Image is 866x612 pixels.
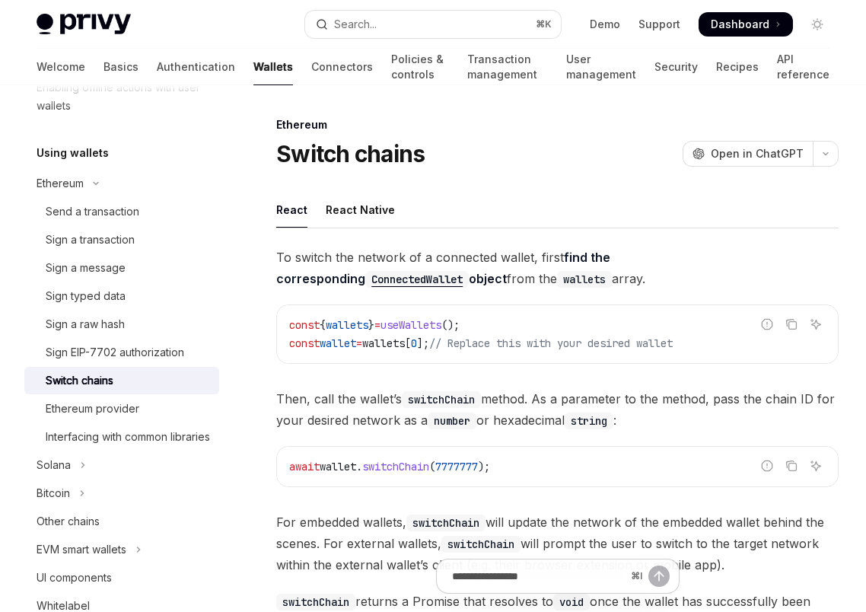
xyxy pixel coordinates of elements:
span: wallets [326,318,368,332]
span: ); [478,460,490,473]
h1: Switch chains [276,140,425,167]
a: UI components [24,564,219,591]
span: } [368,318,374,332]
a: Security [654,49,698,85]
code: switchChain [406,515,486,531]
button: Toggle Bitcoin section [24,480,219,507]
span: = [374,318,380,332]
span: wallet [320,460,356,473]
div: UI components [37,569,112,587]
button: Report incorrect code [757,456,777,476]
div: Send a transaction [46,202,139,221]
span: = [356,336,362,350]
a: Transaction management [467,49,548,85]
a: Sign a message [24,254,219,282]
div: Bitcoin [37,484,70,502]
code: switchChain [402,391,481,408]
a: Policies & controls [391,49,449,85]
button: Send message [648,566,670,587]
a: Connectors [311,49,373,85]
span: ( [429,460,435,473]
a: find the correspondingConnectedWalletobject [276,250,610,286]
span: useWallets [380,318,441,332]
button: Toggle Solana section [24,451,219,479]
div: Ethereum [37,174,84,193]
a: Send a transaction [24,198,219,225]
button: Ask AI [806,314,826,334]
a: Ethereum provider [24,395,219,422]
span: Open in ChatGPT [711,146,804,161]
div: Search... [334,15,377,33]
a: Sign a transaction [24,226,219,253]
div: React [276,192,307,228]
div: Sign a transaction [46,231,135,249]
div: Other chains [37,512,100,531]
span: const [289,318,320,332]
code: string [565,413,613,429]
a: Sign a raw hash [24,311,219,338]
button: Open in ChatGPT [683,141,813,167]
button: Copy the contents from the code block [782,314,801,334]
span: (); [441,318,460,332]
a: Welcome [37,49,85,85]
div: Switch chains [46,371,113,390]
img: light logo [37,14,131,35]
span: Then, call the wallet’s method. As a parameter to the method, pass the chain ID for your desired ... [276,388,839,431]
span: await [289,460,320,473]
a: Switch chains [24,367,219,394]
button: Ask AI [806,456,826,476]
span: To switch the network of a connected wallet, first from the array. [276,247,839,289]
button: Toggle dark mode [805,12,829,37]
span: [ [405,336,411,350]
a: Sign EIP-7702 authorization [24,339,219,366]
div: Ethereum [276,117,839,132]
a: Authentication [157,49,235,85]
a: Interfacing with common libraries [24,423,219,451]
span: switchChain [362,460,429,473]
button: Report incorrect code [757,314,777,334]
button: Toggle EVM smart wallets section [24,536,219,563]
div: Interfacing with common libraries [46,428,210,446]
div: EVM smart wallets [37,540,126,559]
a: Wallets [253,49,293,85]
button: Open search [305,11,562,38]
code: switchChain [441,536,521,553]
a: Dashboard [699,12,793,37]
div: Ethereum provider [46,400,139,418]
input: Ask a question... [452,559,625,593]
span: const [289,336,320,350]
span: ]; [417,336,429,350]
span: . [356,460,362,473]
a: Demo [590,17,620,32]
button: Toggle Ethereum section [24,170,219,197]
button: Copy the contents from the code block [782,456,801,476]
h5: Using wallets [37,144,109,162]
div: Sign typed data [46,287,126,305]
span: wallets [362,336,405,350]
code: wallets [557,271,612,288]
div: Sign EIP-7702 authorization [46,343,184,362]
a: Other chains [24,508,219,535]
a: Basics [103,49,138,85]
div: Solana [37,456,71,474]
span: // Replace this with your desired wallet [429,336,673,350]
span: ⌘ K [536,18,552,30]
span: 0 [411,336,417,350]
span: For embedded wallets, will update the network of the embedded wallet behind the scenes. For exter... [276,512,839,575]
a: User management [566,49,636,85]
span: wallet [320,336,356,350]
a: API reference [777,49,829,85]
a: Sign typed data [24,282,219,310]
a: Support [638,17,680,32]
div: React Native [326,192,395,228]
div: Sign a message [46,259,126,277]
a: Recipes [716,49,759,85]
div: Sign a raw hash [46,315,125,333]
span: Dashboard [711,17,769,32]
span: { [320,318,326,332]
code: ConnectedWallet [365,271,469,288]
code: number [428,413,476,429]
span: 7777777 [435,460,478,473]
